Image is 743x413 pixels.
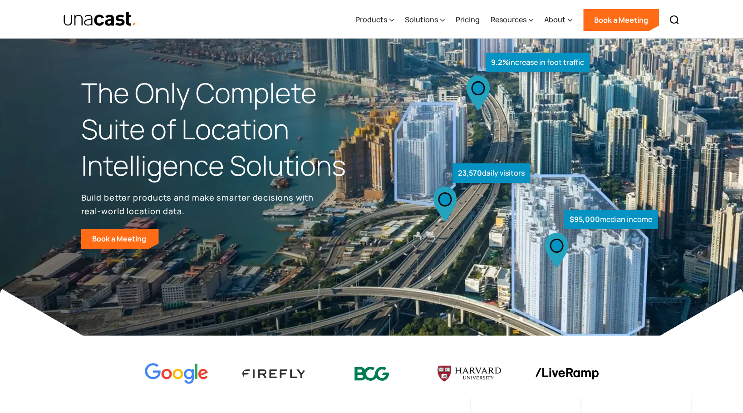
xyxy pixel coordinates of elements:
h1: The Only Complete Suite of Location Intelligence Solutions [81,75,372,183]
img: Firefly Advertising logo [242,369,306,378]
strong: $95,000 [570,214,600,224]
img: Harvard U logo [438,363,501,384]
div: About [544,14,566,25]
img: Unacast text logo [63,11,137,27]
div: Solutions [405,14,438,25]
strong: 9.2% [491,57,509,67]
div: Solutions [405,1,445,39]
div: daily visitors [453,163,530,183]
img: Google logo Color [145,363,208,384]
div: About [544,1,572,39]
div: Products [355,1,394,39]
div: increase in foot traffic [486,53,590,72]
a: Book a Meeting [81,229,159,249]
img: liveramp logo [535,368,599,379]
a: Book a Meeting [583,9,659,31]
strong: 23,570 [458,168,482,178]
img: Search icon [669,15,680,25]
div: Products [355,14,387,25]
p: Build better products and make smarter decisions with real-world location data. [81,191,317,218]
div: Resources [491,14,526,25]
a: Pricing [456,1,480,39]
img: BCG logo [340,361,403,387]
div: median income [564,210,658,229]
div: Resources [491,1,533,39]
a: home [63,11,137,27]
